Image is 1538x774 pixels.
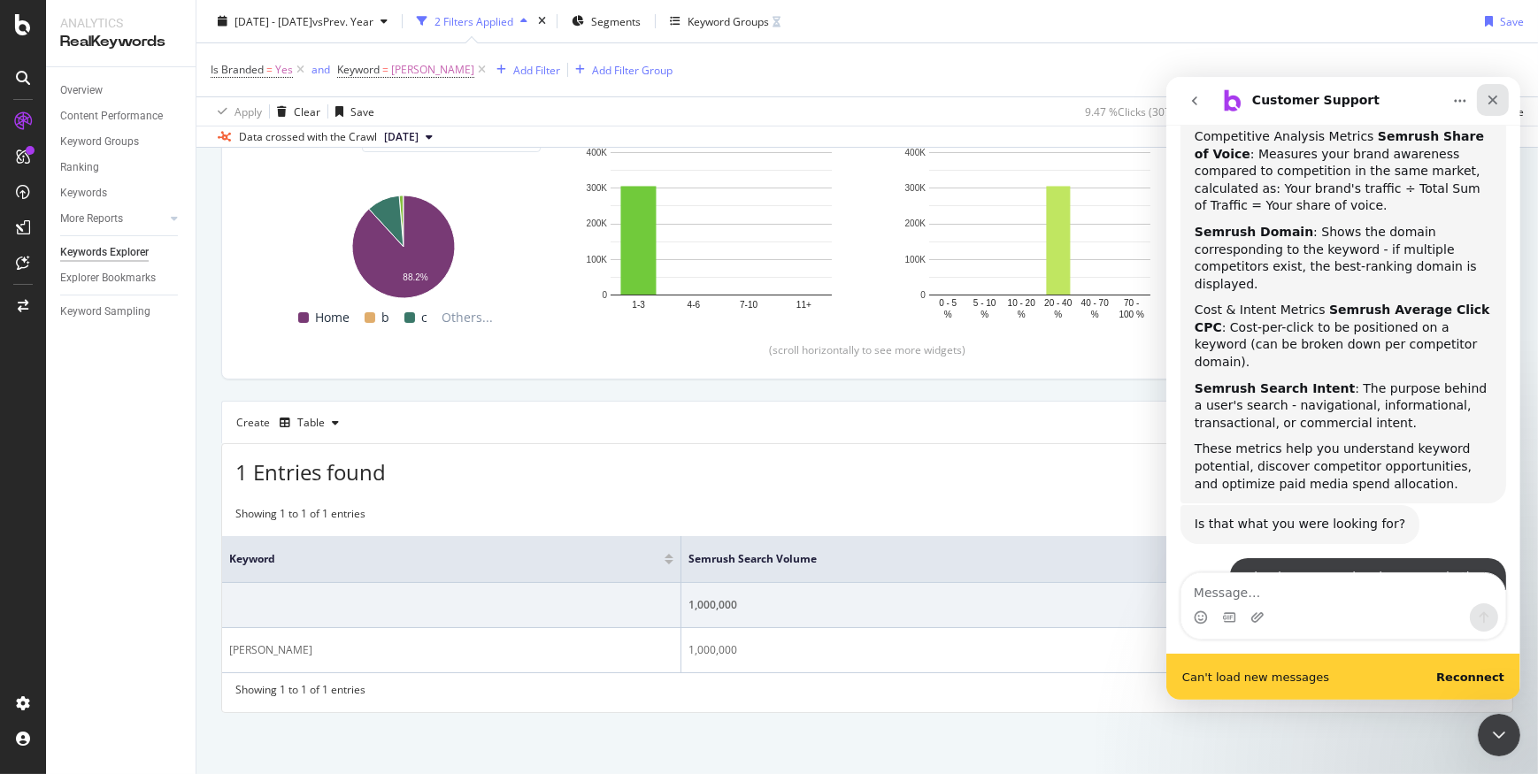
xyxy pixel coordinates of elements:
span: Cost & Intent Metrics [28,226,159,240]
text: 100K [587,255,608,264]
div: why does semrush volume remain the same for each month? [78,492,326,526]
svg: A chart. [583,143,859,322]
div: why does semrush volume remain the same for each month? [64,481,340,537]
a: Keyword Groups [60,133,183,151]
span: [DATE] - [DATE] [235,13,312,28]
text: 100 % [1119,310,1144,319]
div: [PERSON_NAME] [229,642,673,658]
iframe: Intercom live chat [1478,714,1520,756]
text: % [944,310,952,319]
button: Add Filter [489,59,560,80]
div: Keyword Sampling [60,303,150,321]
text: 4-6 [688,301,701,310]
span: 1 Entries found [235,457,386,487]
span: Home [316,307,350,328]
a: Explorer Bookmarks [60,269,183,287]
span: b [382,307,390,328]
iframe: Intercom live chat [1166,77,1520,700]
text: 88.2% [403,272,427,282]
text: 200K [587,219,608,229]
a: Ranking [60,158,183,177]
text: 0 - 5 [939,298,957,308]
div: : Shows the domain corresponding to the keyword - if multiple competitors exist, the best-ranking... [28,147,326,216]
div: : The purpose behind a user's search - navigational, informational, transactional, or commercial ... [28,303,326,356]
button: Table [273,409,346,437]
span: Can't load new messages [16,594,163,606]
button: Reconnect [270,594,338,606]
span: Is Branded [211,62,264,77]
div: Clear [294,103,320,119]
div: Keyword Groups [60,133,139,151]
div: Jessica says… [14,481,340,551]
a: Overview [60,81,183,100]
div: times [534,12,550,30]
div: RealKeywords [60,32,181,52]
button: Add Filter Group [568,59,673,80]
a: More Reports [60,210,165,228]
div: 2 Filters Applied [434,13,513,28]
div: Add Filter [513,62,560,77]
div: 1,000,000 [688,597,1505,613]
div: : Measures your brand awareness compared to competition in the same market, calculated as: Your b... [28,51,326,138]
b: Semrush Domain [28,148,147,162]
span: c [422,307,428,328]
button: Save [1478,7,1524,35]
div: Customer Support says… [14,428,340,481]
span: Keyword [229,551,638,567]
div: Showing 1 to 1 of 1 entries [235,682,365,703]
div: These metrics help you understand keyword potential, discover competitor opportunities, and optim... [28,364,326,416]
span: [PERSON_NAME] [391,57,474,82]
div: Apply [235,103,262,119]
button: Gif picker [56,533,70,548]
text: % [1054,310,1062,319]
button: Clear [270,97,320,126]
span: Yes [275,57,293,82]
text: 7-10 [740,301,757,310]
button: [DATE] [377,126,440,148]
div: 1,000,000 [688,642,1505,658]
div: More Reports [60,210,123,228]
div: Showing 1 to 1 of 1 entries [235,506,365,527]
text: 11+ [796,301,811,310]
text: 0 [602,290,607,300]
text: 1-3 [632,301,645,310]
span: vs Prev. Year [312,13,373,28]
button: Upload attachment [84,533,98,548]
b: Reconnect [270,594,338,607]
text: 20 - 40 [1044,298,1073,308]
button: [DATE] - [DATE]vsPrev. Year [211,7,395,35]
div: (scroll horizontally to see more widgets) [243,342,1491,357]
span: Semrush Search Volume [688,551,1470,567]
button: Emoji picker [27,533,42,548]
div: Is that what you were looking for? [28,439,239,456]
text: 300K [587,184,608,194]
div: Overview [60,81,103,100]
div: Explorer Bookmarks [60,269,156,287]
div: Is that what you were looking for? [14,428,253,467]
a: Keywords Explorer [60,243,183,262]
b: Semrush Share of Voice [28,52,318,84]
div: A chart. [265,186,541,301]
button: Apply [211,97,262,126]
text: 200K [905,219,927,229]
div: and [311,62,330,77]
div: Analytics [60,14,181,32]
a: Keywords [60,184,183,203]
span: = [382,62,388,77]
a: Content Performance [60,107,183,126]
span: Segments [591,13,641,28]
text: 5 - 10 [973,298,996,308]
span: Competitive Analysis Metrics [28,52,208,66]
div: Table [297,418,325,428]
text: 40 - 70 [1081,298,1110,308]
div: Save [350,103,374,119]
button: Keyword Groups [663,7,788,35]
div: A chart. [902,143,1178,322]
button: and [311,61,330,78]
text: 400K [587,148,608,157]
